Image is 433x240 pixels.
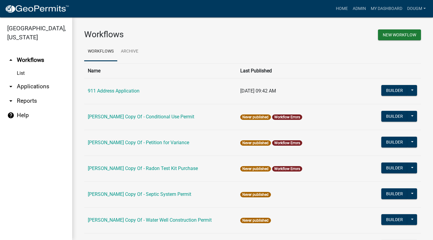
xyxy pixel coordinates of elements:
[240,114,271,120] span: Never published
[7,56,14,64] i: arrow_drop_up
[274,115,300,119] a: Workflow Errors
[381,163,408,173] button: Builder
[381,137,408,147] button: Builder
[378,29,421,40] button: New Workflow
[7,97,14,105] i: arrow_drop_down
[7,112,14,119] i: help
[84,63,237,78] th: Name
[381,214,408,225] button: Builder
[274,141,300,145] a: Workflow Errors
[381,85,408,96] button: Builder
[381,111,408,122] button: Builder
[240,140,271,146] span: Never published
[88,166,198,171] a: [PERSON_NAME] Copy Of - Radon Test Kit Purchase
[88,191,191,197] a: [PERSON_NAME] Copy Of - Septic System Permit
[240,192,271,197] span: Never published
[237,63,370,78] th: Last Published
[117,42,142,61] a: Archive
[240,218,271,223] span: Never published
[88,217,212,223] a: [PERSON_NAME] Copy Of - Water Well Construction Permit
[405,3,428,14] a: Dougm
[274,167,300,171] a: Workflow Errors
[368,3,405,14] a: My Dashboard
[88,88,140,94] a: 911 Address Application
[350,3,368,14] a: Admin
[7,83,14,90] i: arrow_drop_down
[240,88,276,94] span: [DATE] 09:42 AM
[333,3,350,14] a: Home
[84,42,117,61] a: Workflows
[88,140,189,145] a: [PERSON_NAME] Copy Of - Petition for Variance
[240,166,271,172] span: Never published
[84,29,248,40] h3: Workflows
[381,188,408,199] button: Builder
[88,114,194,120] a: [PERSON_NAME] Copy Of - Conditional Use Permit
